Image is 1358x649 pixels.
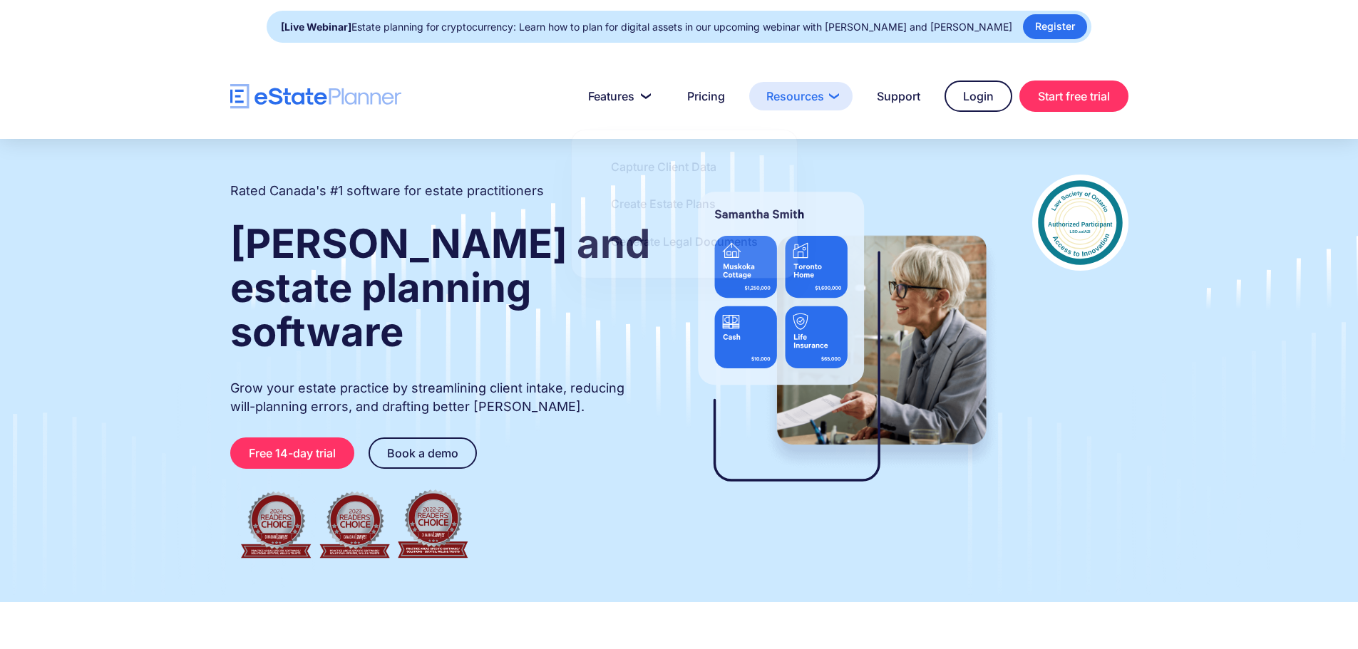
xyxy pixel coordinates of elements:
[230,84,401,109] a: home
[281,17,1012,37] div: Estate planning for cryptocurrency: Learn how to plan for digital assets in our upcoming webinar ...
[369,437,477,469] a: Book a demo
[611,234,758,249] div: Generate Legal Documents
[230,219,650,356] strong: [PERSON_NAME] and estate planning software
[749,82,853,110] a: Resources
[593,189,734,219] a: Create Estate Plans
[670,82,742,110] a: Pricing
[230,379,652,416] p: Grow your estate practice by streamlining client intake, reducing will-planning errors, and draft...
[611,159,716,175] div: Capture Client Data
[1023,14,1087,39] a: Register
[1019,81,1128,112] a: Start free trial
[571,82,663,110] a: Features
[230,437,354,469] a: Free 14-day trial
[681,175,1004,509] img: estate planner showing wills to their clients, using eState Planner, a leading estate planning so...
[230,182,544,200] h2: Rated Canada's #1 software for estate practitioners
[611,196,716,212] div: Create Estate Plans
[945,81,1012,112] a: Login
[593,227,776,256] a: Generate Legal Documents
[860,82,937,110] a: Support
[593,152,734,182] a: Capture Client Data
[281,21,351,33] strong: [Live Webinar]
